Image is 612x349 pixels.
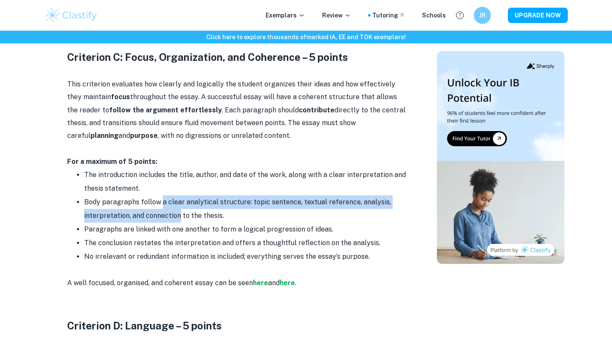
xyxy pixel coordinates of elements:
[44,7,98,24] img: Clastify logo
[2,32,610,42] h6: Click here to explore thousands of marked IA, EE and TOK exemplars !
[111,93,130,101] strong: focus
[67,318,407,333] h3: Criterion D: Language – 5 points
[474,7,491,24] button: JR
[280,279,295,287] a: here
[372,11,405,20] a: Tutoring
[109,106,222,114] strong: follow the argument effortlessly
[266,11,305,20] p: Exemplars
[299,106,334,114] strong: contribute
[84,223,407,236] li: Paragraphs are linked with one another to form a logical progression of ideas.
[67,277,407,289] p: A well focused, organised, and coherent essay can be seen and .
[84,250,407,263] li: No irrelevant or redundant information is included; everything serves the essay’s purpose.
[322,11,351,20] p: Review
[91,132,119,140] strong: planning
[67,49,407,65] h3: Criterion C: Focus, Organization, and Coherence – 5 points
[253,279,268,287] a: here
[67,78,407,143] p: This criterion evaluates how clearly and logically the student organizes their ideas and how effe...
[453,8,467,23] button: Help and Feedback
[130,132,158,140] strong: purpose
[478,11,487,20] h6: JR
[84,195,407,223] li: Body paragraphs follow a clear analytical structure: topic sentence, textual reference, analysis,...
[84,168,407,195] li: The introduction includes the title, author, and date of the work, along with a clear interpretat...
[508,8,568,23] button: UPGRADE NOW
[422,11,446,20] a: Schools
[84,236,407,250] li: The conclusion restates the interpretation and offers a thoughtful reflection on the analysis.
[437,51,564,264] img: Thumbnail
[67,157,157,166] strong: For a maximum of 5 points:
